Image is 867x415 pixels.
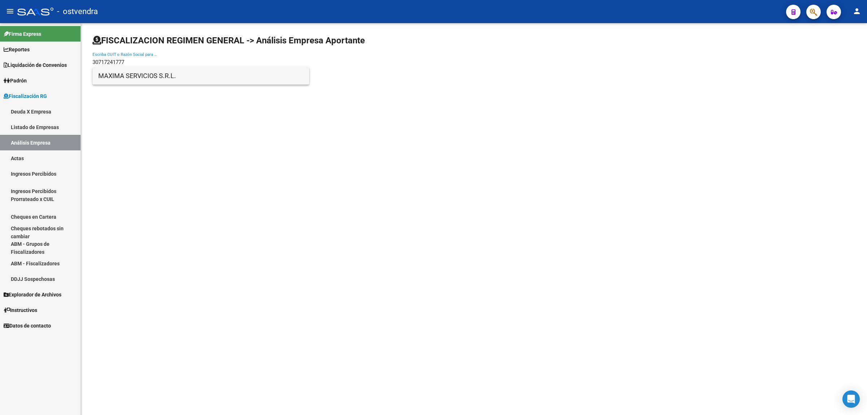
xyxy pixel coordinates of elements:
[842,390,860,408] div: Open Intercom Messenger
[57,4,98,20] span: - ostvendra
[92,35,365,46] h1: FISCALIZACION REGIMEN GENERAL -> Análisis Empresa Aportante
[6,7,14,16] mat-icon: menu
[853,7,861,16] mat-icon: person
[4,306,37,314] span: Instructivos
[4,92,47,100] span: Fiscalización RG
[4,322,51,330] span: Datos de contacto
[98,67,303,85] span: MAXIMA SERVICIOS S.R.L.
[4,30,41,38] span: Firma Express
[4,291,61,299] span: Explorador de Archivos
[4,46,30,54] span: Reportes
[4,61,67,69] span: Liquidación de Convenios
[4,77,27,85] span: Padrón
